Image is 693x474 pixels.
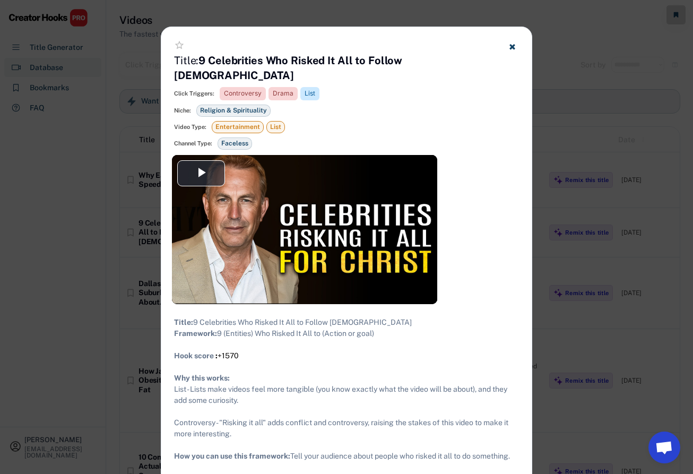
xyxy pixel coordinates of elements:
[174,54,405,82] strong: 9 Celebrities Who Risked It All to Follow [DEMOGRAPHIC_DATA]
[196,105,271,117] div: Religion & Spirituality
[174,90,214,98] div: Click Triggers:
[174,329,217,338] strong: Framework:
[218,351,239,360] font: +1570
[212,121,264,133] div: Entertainment
[648,432,680,463] a: Open chat
[174,107,191,115] div: Niche:
[174,452,290,460] strong: How you can use this framework:
[174,40,185,50] button: star_border
[215,351,218,360] font: :
[174,140,212,148] div: Channel Type:
[172,155,437,304] div: Video Player
[224,89,262,98] div: Controversy
[273,89,293,98] div: Drama
[218,137,252,150] div: Faceless
[174,53,492,83] h4: Title:
[305,89,315,98] div: List
[174,374,230,382] strong: Why this works:
[174,123,206,131] div: Video Type:
[174,351,214,360] strong: Hook score
[266,121,285,133] div: List
[174,318,193,326] strong: Title:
